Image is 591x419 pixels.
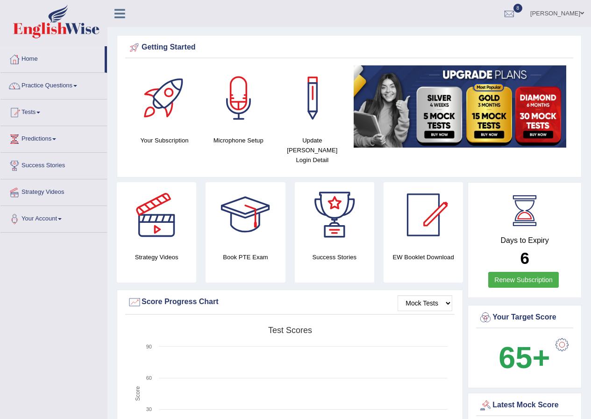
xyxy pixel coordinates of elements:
[268,326,312,335] tspan: Test scores
[280,135,344,165] h4: Update [PERSON_NAME] Login Detail
[478,398,571,412] div: Latest Mock Score
[0,99,107,123] a: Tests
[0,46,105,70] a: Home
[206,135,271,145] h4: Microphone Setup
[146,344,152,349] text: 90
[146,406,152,412] text: 30
[0,153,107,176] a: Success Stories
[384,252,463,262] h4: EW Booklet Download
[128,41,571,55] div: Getting Started
[478,236,571,245] h4: Days to Expiry
[117,252,196,262] h4: Strategy Videos
[0,206,107,229] a: Your Account
[498,341,550,375] b: 65+
[478,311,571,325] div: Your Target Score
[295,252,374,262] h4: Success Stories
[128,295,452,309] div: Score Progress Chart
[132,135,197,145] h4: Your Subscription
[513,4,523,13] span: 8
[520,249,529,267] b: 6
[488,272,559,288] a: Renew Subscription
[354,65,566,148] img: small5.jpg
[0,179,107,203] a: Strategy Videos
[146,375,152,381] text: 60
[0,73,107,96] a: Practice Questions
[135,386,141,401] tspan: Score
[206,252,285,262] h4: Book PTE Exam
[0,126,107,149] a: Predictions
